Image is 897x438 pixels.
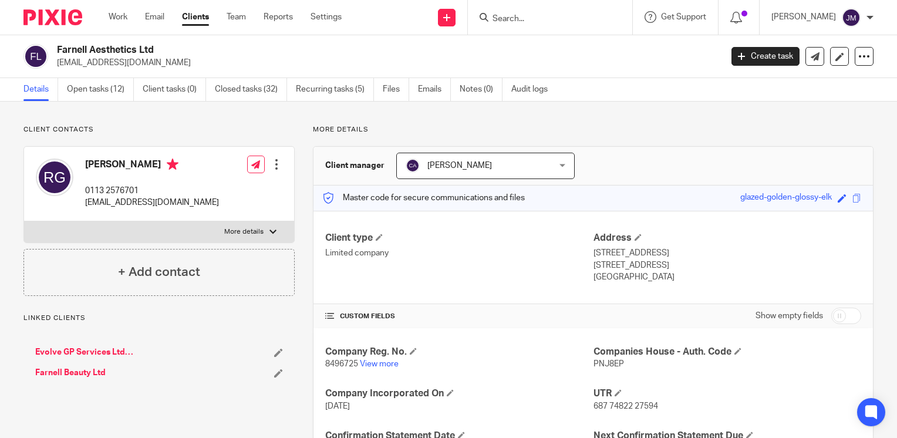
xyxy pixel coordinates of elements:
[325,360,358,368] span: 8496725
[35,346,134,358] a: Evolve GP Services Ltd (DISSOLVED)
[57,44,582,56] h2: Farnell Aesthetics Ltd
[23,44,48,69] img: svg%3E
[23,9,82,25] img: Pixie
[118,263,200,281] h4: + Add contact
[325,247,593,259] p: Limited company
[325,160,385,171] h3: Client manager
[593,271,861,283] p: [GEOGRAPHIC_DATA]
[85,159,219,173] h4: [PERSON_NAME]
[325,388,593,400] h4: Company Incorporated On
[296,78,374,101] a: Recurring tasks (5)
[23,314,295,323] p: Linked clients
[756,310,823,322] label: Show empty fields
[23,78,58,101] a: Details
[143,78,206,101] a: Client tasks (0)
[491,14,597,25] input: Search
[661,13,706,21] span: Get Support
[227,11,246,23] a: Team
[360,360,399,368] a: View more
[322,192,525,204] p: Master code for secure communications and files
[427,161,492,170] span: [PERSON_NAME]
[325,312,593,321] h4: CUSTOM FIELDS
[224,227,264,237] p: More details
[593,388,861,400] h4: UTR
[593,232,861,244] h4: Address
[771,11,836,23] p: [PERSON_NAME]
[460,78,503,101] a: Notes (0)
[109,11,127,23] a: Work
[511,78,557,101] a: Audit logs
[593,260,861,271] p: [STREET_ADDRESS]
[325,402,350,410] span: [DATE]
[311,11,342,23] a: Settings
[182,11,209,23] a: Clients
[67,78,134,101] a: Open tasks (12)
[418,78,451,101] a: Emails
[842,8,861,27] img: svg%3E
[35,367,106,379] a: Farnell Beauty Ltd
[593,346,861,358] h4: Companies House - Auth. Code
[593,247,861,259] p: [STREET_ADDRESS]
[85,197,219,208] p: [EMAIL_ADDRESS][DOMAIN_NAME]
[593,360,624,368] span: PNJ8EP
[740,191,832,205] div: glazed-golden-glossy-elk
[731,47,800,66] a: Create task
[167,159,178,170] i: Primary
[85,185,219,197] p: 0113 2576701
[313,125,874,134] p: More details
[36,159,73,196] img: svg%3E
[325,232,593,244] h4: Client type
[383,78,409,101] a: Files
[593,402,658,410] span: 687 74822 27594
[325,346,593,358] h4: Company Reg. No.
[264,11,293,23] a: Reports
[215,78,287,101] a: Closed tasks (32)
[23,125,295,134] p: Client contacts
[145,11,164,23] a: Email
[406,159,420,173] img: svg%3E
[57,57,714,69] p: [EMAIL_ADDRESS][DOMAIN_NAME]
